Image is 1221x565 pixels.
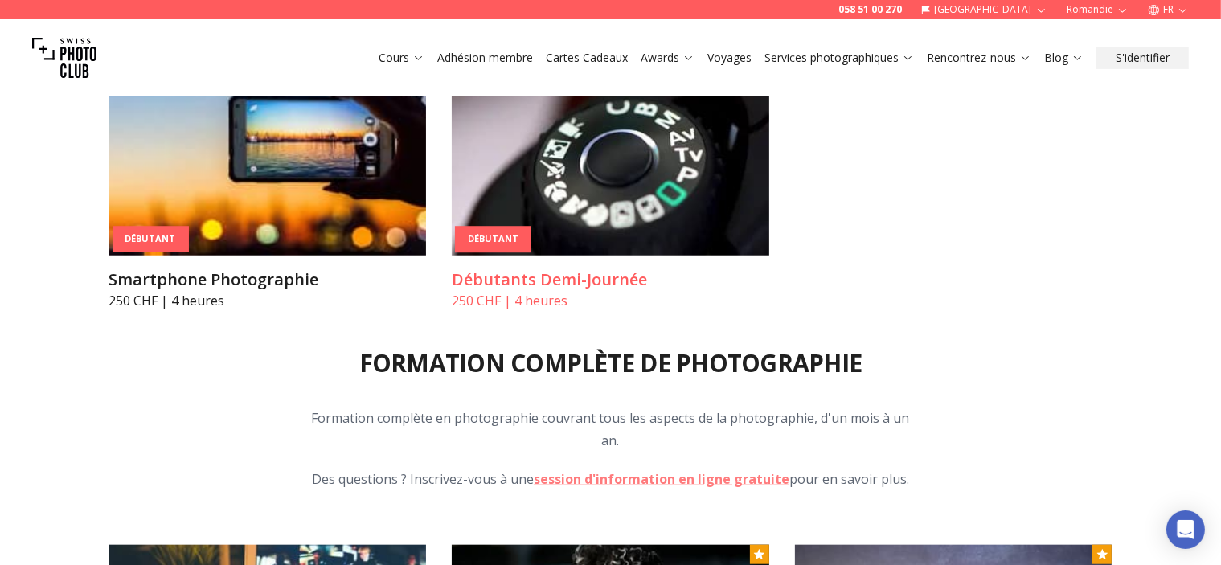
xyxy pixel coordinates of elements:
p: 250 CHF | 4 heures [109,291,427,310]
img: Swiss photo club [32,26,96,90]
p: 250 CHF | 4 heures [452,291,769,310]
h3: Débutants Demi-Journée [452,268,769,291]
div: Débutant [113,226,189,252]
a: Awards [641,50,694,66]
a: session d'information en ligne gratuite [534,470,789,488]
p: Des questions ? Inscrivez-vous à une pour en savoir plus. [302,468,920,490]
a: Adhésion membre [437,50,533,66]
button: Rencontrez-nous [920,47,1038,69]
a: Blog [1044,50,1084,66]
a: Voyages [707,50,752,66]
a: Smartphone PhotographieDébutantSmartphone Photographie250 CHF | 4 heures [109,77,427,310]
button: S'identifier [1096,47,1189,69]
button: Voyages [701,47,758,69]
button: Cartes Cadeaux [539,47,634,69]
p: Formation complète en photographie couvrant tous les aspects de la photographie, d'un mois à un an. [302,407,920,452]
a: Débutants Demi-JournéeDébutantDébutants Demi-Journée250 CHF | 4 heures [452,77,769,310]
a: Cours [379,50,424,66]
button: Awards [634,47,701,69]
a: 058 51 00 270 [838,3,902,16]
img: Débutants Demi-Journée [452,77,769,256]
button: Blog [1038,47,1090,69]
h2: Formation complète de photographie [359,349,862,378]
img: Smartphone Photographie [109,77,427,256]
h3: Smartphone Photographie [109,268,427,291]
button: Services photographiques [758,47,920,69]
a: Cartes Cadeaux [546,50,628,66]
a: Rencontrez-nous [927,50,1031,66]
a: Services photographiques [764,50,914,66]
button: Adhésion membre [431,47,539,69]
div: Débutant [455,227,531,253]
button: Cours [372,47,431,69]
div: Open Intercom Messenger [1166,510,1205,549]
